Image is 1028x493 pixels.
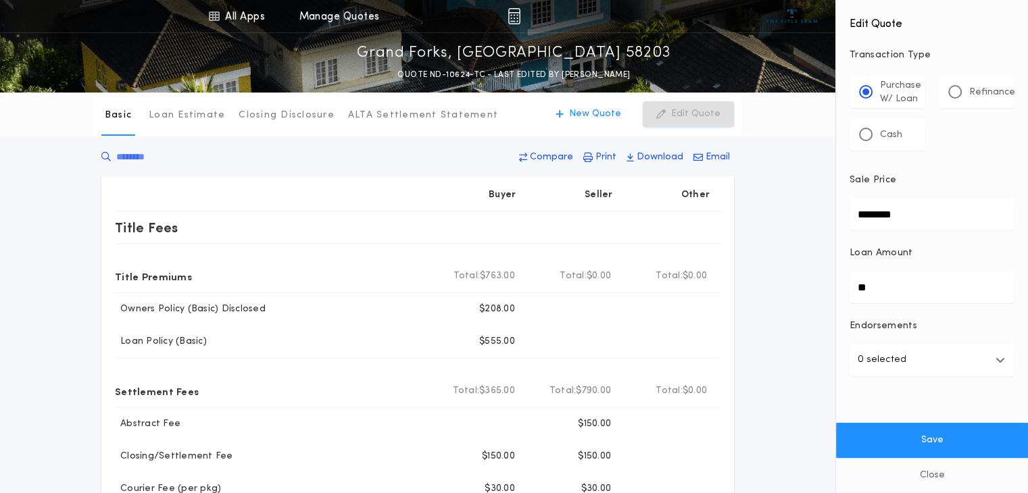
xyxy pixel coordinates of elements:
[836,423,1028,458] button: Save
[836,458,1028,493] button: Close
[115,217,178,238] p: Title Fees
[454,269,481,283] b: Total:
[850,344,1014,376] button: 0 selected
[637,151,683,164] p: Download
[579,145,620,170] button: Print
[766,9,817,23] img: vs-icon
[105,109,132,122] p: Basic
[569,107,621,121] p: New Quote
[969,86,1015,99] p: Refinance
[850,271,1014,303] input: Loan Amount
[683,269,707,283] span: $0.00
[239,109,335,122] p: Closing Disclosure
[850,174,896,187] p: Sale Price
[585,188,613,202] p: Seller
[622,145,687,170] button: Download
[479,384,515,398] span: $365.00
[850,198,1014,230] input: Sale Price
[689,145,734,170] button: Email
[479,303,515,316] p: $208.00
[397,68,630,82] p: QUOTE ND-10624-TC - LAST EDITED BY [PERSON_NAME]
[850,49,1014,62] p: Transaction Type
[515,145,577,170] button: Compare
[489,188,516,202] p: Buyer
[115,303,266,316] p: Owners Policy (Basic) Disclosed
[542,101,635,127] button: New Quote
[587,269,611,283] span: $0.00
[115,265,192,287] p: Title Premiums
[560,269,587,283] b: Total:
[578,450,611,463] p: $150.00
[683,384,707,398] span: $0.00
[480,269,515,283] span: $763.00
[850,246,913,260] p: Loan Amount
[595,151,616,164] p: Print
[115,380,199,402] p: Settlement Fees
[149,109,225,122] p: Loan Estimate
[115,417,180,431] p: Abstract Fee
[706,151,730,164] p: Email
[850,319,1014,333] p: Endorsements
[880,128,902,142] p: Cash
[357,43,671,64] p: Grand Forks, [GEOGRAPHIC_DATA] 58203
[508,8,520,24] img: img
[578,417,611,431] p: $150.00
[681,188,710,202] p: Other
[671,107,720,121] p: Edit Quote
[850,8,1014,32] h4: Edit Quote
[115,450,233,463] p: Closing/Settlement Fee
[643,101,734,127] button: Edit Quote
[880,79,921,106] p: Purchase W/ Loan
[656,269,683,283] b: Total:
[115,335,207,348] p: Loan Policy (Basic)
[479,335,515,348] p: $555.00
[576,384,611,398] span: $790.00
[530,151,573,164] p: Compare
[656,384,683,398] b: Total:
[482,450,515,463] p: $150.00
[549,384,577,398] b: Total:
[348,109,498,122] p: ALTA Settlement Statement
[453,384,480,398] b: Total:
[858,352,906,368] p: 0 selected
